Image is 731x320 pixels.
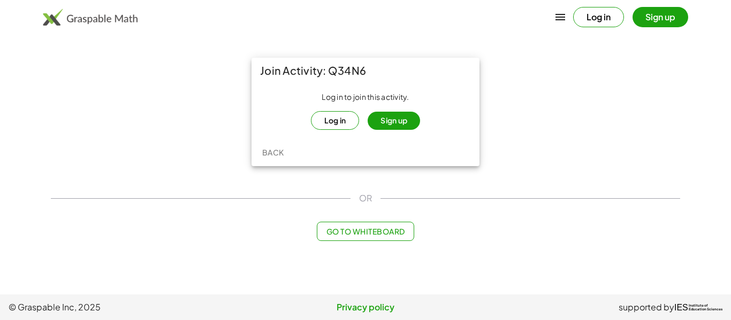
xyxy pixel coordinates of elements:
div: Log in to join this activity. [260,92,471,130]
span: Institute of Education Sciences [689,304,722,311]
button: Go to Whiteboard [317,222,414,241]
button: Sign up [368,112,420,130]
button: Log in [311,111,360,130]
span: Back [262,147,284,157]
span: Go to Whiteboard [326,227,405,236]
button: Log in [573,7,624,27]
button: Back [256,143,290,162]
span: © Graspable Inc, 2025 [9,301,247,314]
div: Join Activity: Q34N6 [252,58,479,83]
span: OR [359,192,372,205]
button: Sign up [633,7,688,27]
span: supported by [619,301,674,314]
span: IES [674,302,688,313]
a: Privacy policy [247,301,485,314]
a: IESInstitute ofEducation Sciences [674,301,722,314]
